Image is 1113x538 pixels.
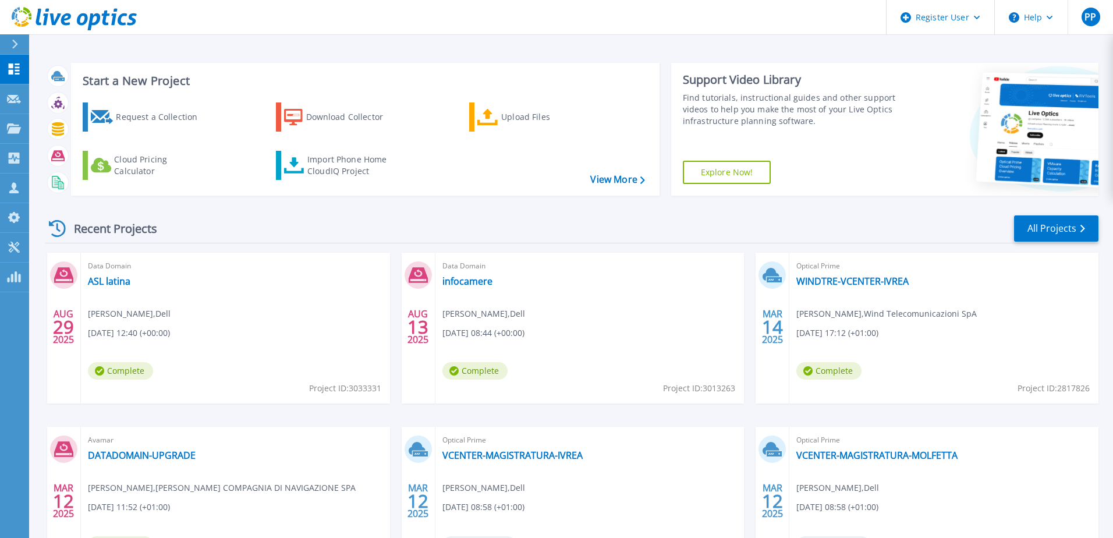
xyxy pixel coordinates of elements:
span: [PERSON_NAME] , Dell [442,307,525,320]
a: infocamere [442,275,492,287]
a: Request a Collection [83,102,212,132]
span: 14 [762,322,783,332]
span: Project ID: 3033331 [309,382,381,395]
div: Upload Files [501,105,594,129]
span: 13 [407,322,428,332]
a: Explore Now! [683,161,771,184]
div: Import Phone Home CloudIQ Project [307,154,398,177]
span: Complete [442,362,508,380]
a: VCENTER-MAGISTRATURA-IVREA [442,449,583,461]
div: Request a Collection [116,105,209,129]
div: MAR 2025 [52,480,75,522]
div: MAR 2025 [761,480,784,522]
div: Find tutorials, instructional guides and other support videos to help you make the most of your L... [683,92,901,127]
a: DATADOMAIN-UPGRADE [88,449,196,461]
div: Cloud Pricing Calculator [114,154,207,177]
span: Optical Prime [442,434,738,447]
a: VCENTER-MAGISTRATURA-MOLFETTA [796,449,958,461]
span: PP [1084,12,1096,22]
span: Complete [88,362,153,380]
a: WINDTRE-VCENTER-IVREA [796,275,909,287]
span: 29 [53,322,74,332]
h3: Start a New Project [83,75,644,87]
span: [DATE] 08:58 (+01:00) [442,501,524,514]
span: Project ID: 3013263 [663,382,735,395]
span: Avamar [88,434,383,447]
span: [DATE] 11:52 (+01:00) [88,501,170,514]
span: Optical Prime [796,434,1091,447]
span: Project ID: 2817826 [1018,382,1090,395]
span: [DATE] 17:12 (+01:00) [796,327,878,339]
div: Download Collector [306,105,399,129]
a: Cloud Pricing Calculator [83,151,212,180]
a: Download Collector [276,102,406,132]
span: 12 [762,496,783,506]
span: 12 [53,496,74,506]
div: Support Video Library [683,72,901,87]
span: [DATE] 12:40 (+00:00) [88,327,170,339]
span: [PERSON_NAME] , Dell [442,482,525,494]
a: Upload Files [469,102,599,132]
span: [PERSON_NAME] , Wind Telecomunicazioni SpA [796,307,977,320]
div: AUG 2025 [52,306,75,348]
span: [DATE] 08:58 (+01:00) [796,501,878,514]
div: MAR 2025 [761,306,784,348]
span: Complete [796,362,862,380]
div: MAR 2025 [407,480,429,522]
a: ASL latina [88,275,130,287]
span: [PERSON_NAME] , Dell [88,307,171,320]
span: Optical Prime [796,260,1091,272]
a: View More [590,174,644,185]
div: Recent Projects [45,214,173,243]
span: [DATE] 08:44 (+00:00) [442,327,524,339]
span: Data Domain [88,260,383,272]
a: All Projects [1014,215,1098,242]
span: 12 [407,496,428,506]
span: [PERSON_NAME] , Dell [796,482,879,494]
span: Data Domain [442,260,738,272]
span: [PERSON_NAME] , [PERSON_NAME] COMPAGNIA DI NAVIGAZIONE SPA [88,482,356,494]
div: AUG 2025 [407,306,429,348]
